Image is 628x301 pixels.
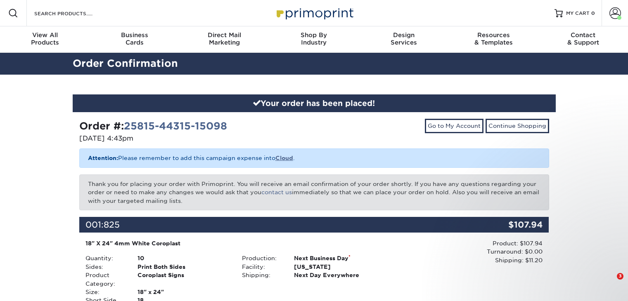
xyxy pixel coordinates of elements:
[269,26,359,53] a: Shop ByIndustry
[538,31,628,39] span: Contact
[79,263,131,271] div: Sides:
[538,31,628,46] div: & Support
[79,217,471,233] div: 001:
[33,8,114,18] input: SEARCH PRODUCTS.....
[617,273,623,280] span: 3
[359,26,448,53] a: DesignServices
[236,263,288,271] div: Facility:
[104,220,120,230] span: 825
[448,31,538,39] span: Resources
[288,263,392,271] div: [US_STATE]
[124,120,227,132] a: 25815-44315-15098
[236,271,288,279] div: Shipping:
[88,155,118,161] b: Attention:
[90,26,179,53] a: BusinessCards
[131,254,236,262] div: 10
[600,273,620,293] iframe: Intercom live chat
[180,31,269,46] div: Marketing
[288,271,392,279] div: Next Day Everywhere
[448,26,538,53] a: Resources& Templates
[236,254,288,262] div: Production:
[79,271,131,288] div: Product Category:
[269,31,359,39] span: Shop By
[79,148,549,167] p: Please remember to add this campaign expense into .
[79,288,131,296] div: Size:
[79,174,549,210] p: Thank you for placing your order with Primoprint. You will receive an email confirmation of your ...
[425,119,483,133] a: Go to My Account
[471,217,549,233] div: $107.94
[131,263,236,271] div: Print Both Sides
[79,120,227,132] strong: Order #:
[448,31,538,46] div: & Templates
[66,56,562,71] h2: Order Confirmation
[591,10,595,16] span: 0
[288,254,392,262] div: Next Business Day
[261,189,292,195] a: contact us
[90,31,179,39] span: Business
[566,10,590,17] span: MY CART
[180,31,269,39] span: Direct Mail
[73,94,556,113] div: Your order has been placed!
[131,288,236,296] div: 18" x 24"
[131,271,236,288] div: Coroplast Signs
[90,31,179,46] div: Cards
[79,254,131,262] div: Quantity:
[275,155,293,161] a: Cloud
[85,239,386,247] div: 18" X 24" 4mm White Coroplast
[2,276,70,298] iframe: Google Customer Reviews
[359,31,448,39] span: Design
[392,239,543,264] div: Product: $107.94 Turnaround: $0.00 Shipping: $11.20
[359,31,448,46] div: Services
[273,4,355,22] img: Primoprint
[486,119,549,133] a: Continue Shopping
[269,31,359,46] div: Industry
[180,26,269,53] a: Direct MailMarketing
[538,26,628,53] a: Contact& Support
[79,134,308,143] p: [DATE] 4:43pm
